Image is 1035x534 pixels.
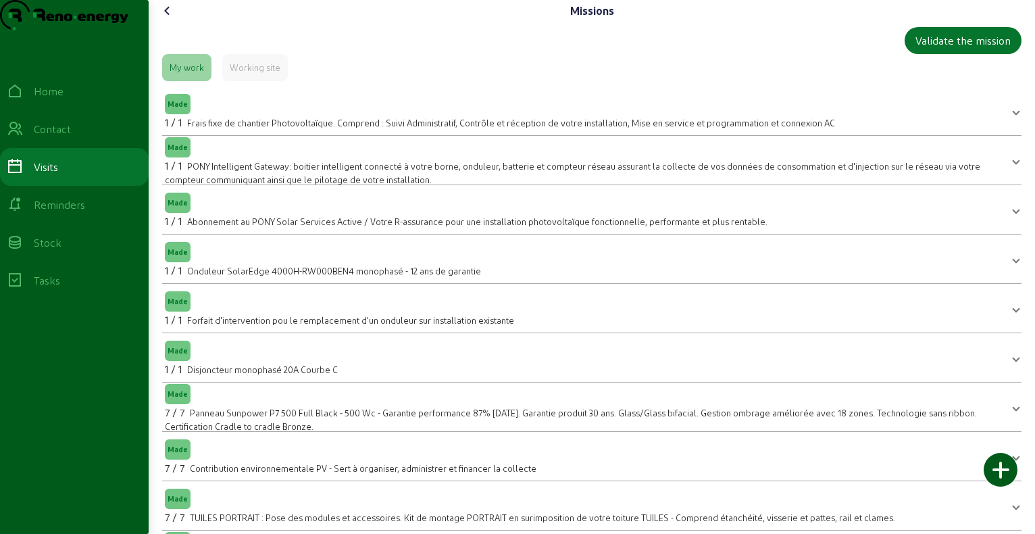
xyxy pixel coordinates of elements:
[34,121,71,137] div: Contact
[168,247,188,257] span: Made
[190,463,536,473] span: Contribution environnementale PV - Sert à organiser, administrer et financer la collecte
[187,216,767,226] span: Abonnement au PONY Solar Services Active / Votre R-assurance pour une installation photovoltaïque...
[34,159,58,175] div: Visits
[570,3,614,19] div: Missions
[165,214,182,227] span: 1 / 1
[162,141,1021,179] mat-expansion-panel-header: Made1 / 1PONY Intelligent Gateway: boitier intelligent connecté à votre borne, onduleur, batterie...
[162,437,1021,475] mat-expansion-panel-header: Made7 / 7Contribution environnementale PV - Sert à organiser, administrer et financer la collecte
[162,240,1021,278] mat-expansion-panel-header: Made1 / 1Onduleur SolarEdge 4000H-RW000BEN4 monophasé - 12 ans de garantie
[162,92,1021,130] mat-expansion-panel-header: Made1 / 1Frais fixe de chantier Photovoltaïque. Comprend : Suivi Administratif, Contrôle et récep...
[165,264,182,276] span: 1 / 1
[165,461,184,474] span: 7 / 7
[34,197,85,213] div: Reminders
[165,362,182,375] span: 1 / 1
[162,487,1021,525] mat-expansion-panel-header: Made7 / 7TUILES PORTRAIT : Pose des modules et accessoires. Kit de montage PORTRAIT en surimposit...
[162,191,1021,228] mat-expansion-panel-header: Made1 / 1Abonnement au PONY Solar Services Active / Votre R-assurance pour une installation photo...
[187,266,481,276] span: Onduleur SolarEdge 4000H-RW000BEN4 monophasé - 12 ans de garantie
[905,27,1021,54] button: Validate the mission
[170,62,204,74] div: My work
[168,389,188,399] span: Made
[165,510,184,523] span: 7 / 7
[165,161,980,185] span: PONY Intelligent Gateway: boitier intelligent connecté à votre borne, onduleur, batterie et compt...
[230,62,280,74] div: Working site
[162,339,1021,377] mat-expansion-panel-header: Made1 / 1Disjoncteur monophasé 20A Courbe C
[34,83,64,99] div: Home
[187,364,338,374] span: Disjoncteur monophasé 20A Courbe C
[187,315,514,325] span: Forfait d'intervention pou le remplacement d'un onduleur sur installation existante
[187,118,835,128] span: Frais fixe de chantier Photovoltaïque. Comprend : Suivi Administratif, Contrôle et réception de v...
[165,406,184,418] span: 7 / 7
[168,346,188,356] span: Made
[168,198,188,208] span: Made
[168,143,188,152] span: Made
[168,297,188,306] span: Made
[165,313,182,326] span: 1 / 1
[34,272,60,289] div: Tasks
[165,116,182,128] span: 1 / 1
[162,289,1021,327] mat-expansion-panel-header: Made1 / 1Forfait d'intervention pou le remplacement d'un onduleur sur installation existante
[168,445,188,454] span: Made
[168,99,188,109] span: Made
[162,388,1021,426] mat-expansion-panel-header: Made7 / 7Panneau Sunpower P7 500 Full Black - 500 Wc - Garantie performance 87% [DATE]. Garantie ...
[915,32,1011,49] div: Validate the mission
[165,408,977,431] span: Panneau Sunpower P7 500 Full Black - 500 Wc - Garantie performance 87% [DATE]. Garantie produit 3...
[168,494,188,504] span: Made
[190,512,895,523] span: TUILES PORTRAIT : Pose des modules et accessoires. Kit de montage PORTRAIT en surimposition de vo...
[165,159,182,172] span: 1 / 1
[34,235,61,251] div: Stock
